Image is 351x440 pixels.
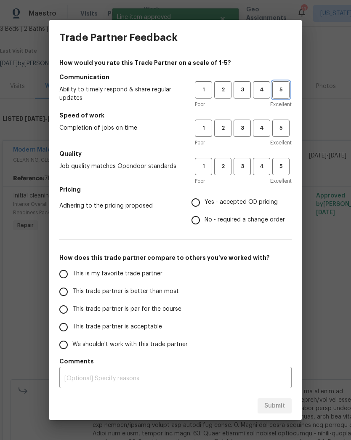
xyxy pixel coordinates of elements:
[253,81,270,99] button: 4
[59,185,292,194] h5: Pricing
[195,120,212,137] button: 1
[214,158,231,175] button: 2
[195,158,212,175] button: 1
[205,198,278,207] span: Yes - accepted OD pricing
[59,202,178,210] span: Adhering to the pricing proposed
[191,194,292,229] div: Pricing
[59,73,292,81] h5: Communication
[272,158,290,175] button: 5
[234,85,250,95] span: 3
[273,85,289,95] span: 5
[254,162,269,171] span: 4
[72,287,179,296] span: This trade partner is better than most
[254,123,269,133] span: 4
[253,120,270,137] button: 4
[234,123,250,133] span: 3
[195,81,212,99] button: 1
[59,149,292,158] h5: Quality
[59,111,292,120] h5: Speed of work
[59,162,181,171] span: Job quality matches Opendoor standards
[272,81,290,99] button: 5
[272,120,290,137] button: 5
[214,120,231,137] button: 2
[273,123,289,133] span: 5
[196,123,211,133] span: 1
[214,81,231,99] button: 2
[59,32,178,43] h3: Trade Partner Feedback
[59,59,292,67] h4: How would you rate this Trade Partner on a scale of 1-5?
[72,269,162,278] span: This is my favorite trade partner
[59,253,292,262] h5: How does this trade partner compare to others you’ve worked with?
[195,100,205,109] span: Poor
[234,81,251,99] button: 3
[205,216,285,224] span: No - required a change order
[270,139,292,147] span: Excellent
[273,162,289,171] span: 5
[270,100,292,109] span: Excellent
[234,162,250,171] span: 3
[59,265,292,354] div: How does this trade partner compare to others you’ve worked with?
[196,85,211,95] span: 1
[253,158,270,175] button: 4
[215,123,231,133] span: 2
[215,85,231,95] span: 2
[72,340,188,349] span: We shouldn't work with this trade partner
[234,120,251,137] button: 3
[59,357,292,365] h5: Comments
[215,162,231,171] span: 2
[270,177,292,185] span: Excellent
[254,85,269,95] span: 4
[59,85,181,102] span: Ability to timely respond & share regular updates
[72,323,162,331] span: This trade partner is acceptable
[234,158,251,175] button: 3
[59,124,181,132] span: Completion of jobs on time
[195,177,205,185] span: Poor
[195,139,205,147] span: Poor
[196,162,211,171] span: 1
[72,305,181,314] span: This trade partner is par for the course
